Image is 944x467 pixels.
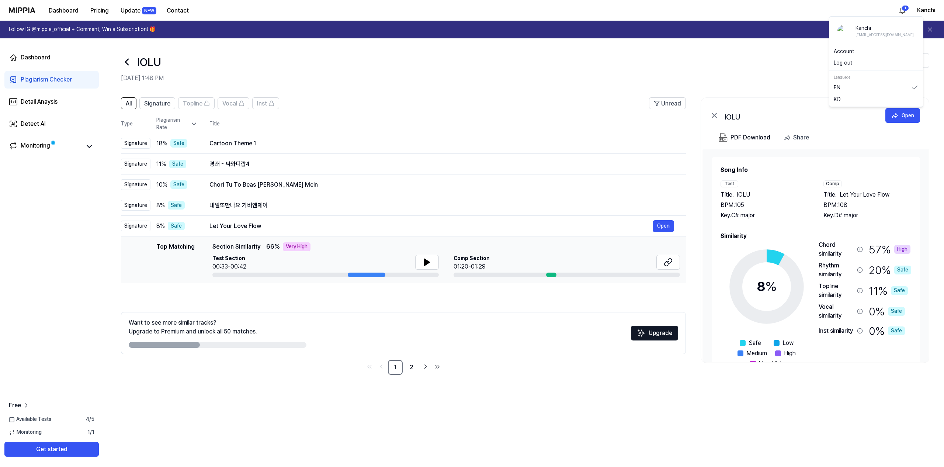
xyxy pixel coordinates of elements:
[869,241,910,258] div: 57 %
[9,401,21,410] span: Free
[126,99,132,108] span: All
[212,242,260,251] span: Section Similarity
[834,59,919,67] button: Log out
[869,261,911,279] div: 20 %
[829,16,923,107] div: Kanchi
[121,97,136,109] button: All
[209,115,686,133] th: Title
[819,241,854,258] div: Chord similarity
[115,0,161,21] a: UpdateNEW
[819,261,854,279] div: Rhythm similarity
[653,220,674,232] button: Open
[781,130,815,145] button: Share
[156,201,165,210] span: 8 %
[156,180,167,189] span: 10 %
[121,159,150,170] div: Signature
[823,180,842,187] div: Comp
[9,141,81,152] a: Monitoring
[661,99,681,108] span: Unread
[4,49,99,66] a: Dashboard
[840,190,889,199] span: Let Your Love Flow
[9,26,156,33] h1: Follow IG @mippia_official + Comment, Win a Subscription! 🎁
[819,326,854,335] div: Inst similarity
[703,149,929,362] a: Song InfoTestTitle.IOLUBPM.105Key.C# majorCompTitle.Let Your Love FlowBPM.108Key.D# majorSimilari...
[388,360,403,375] a: 1
[917,6,935,15] button: Kanchi
[121,115,150,133] th: Type
[631,326,678,340] button: Upgrade
[212,262,246,271] div: 00:33-00:42
[454,262,490,271] div: 01:20-01:29
[888,307,905,316] div: Safe
[793,133,809,142] div: Share
[855,32,914,37] div: [EMAIL_ADDRESS][DOMAIN_NAME]
[869,282,908,300] div: 11 %
[420,362,431,372] a: Go to next page
[144,99,170,108] span: Signature
[719,133,728,142] img: PDF Download
[721,180,738,187] div: Test
[749,339,761,347] span: Safe
[823,201,912,210] div: BPM. 108
[252,97,279,109] button: Inst
[21,53,51,62] div: Dashboard
[43,3,84,18] button: Dashboard
[4,71,99,89] a: Plagiarism Checker
[834,48,919,55] a: Account
[888,326,905,335] div: Safe
[432,362,442,372] a: Go to last page
[84,3,115,18] a: Pricing
[737,190,750,199] span: IOLU
[837,25,849,37] img: profile
[168,222,185,231] div: Safe
[891,286,908,295] div: Safe
[115,3,161,18] button: UpdateNEW
[156,160,166,169] span: 11 %
[376,362,386,372] a: Go to previous page
[170,139,187,148] div: Safe
[161,3,195,18] a: Contact
[218,97,249,109] button: Vocal
[21,97,58,106] div: Detail Anaysis
[759,359,784,368] span: Very High
[183,99,202,108] span: Topline
[4,442,99,457] button: Get started
[9,7,35,13] img: logo
[156,242,195,277] div: Top Matching
[222,99,237,108] span: Vocal
[834,96,919,103] a: KO
[721,190,734,199] span: Title .
[9,416,51,423] span: Available Tests
[649,97,686,109] button: Unread
[364,362,375,372] a: Go to first page
[404,360,419,375] a: 2
[784,349,796,358] span: High
[834,84,919,91] a: EN
[894,266,911,274] div: Safe
[782,339,794,347] span: Low
[121,138,150,149] div: Signature
[21,75,72,84] div: Plagiarism Checker
[121,179,150,190] div: Signature
[819,282,854,300] div: Topline similarity
[209,139,674,148] div: Cartoon Theme 1
[209,180,674,189] div: Chori Tu To Beas [PERSON_NAME] Mein
[4,115,99,133] a: Detect AI
[121,200,150,211] div: Signature
[721,166,911,174] h2: Song Info
[757,277,777,297] div: 8
[717,130,772,145] button: PDF Download
[898,6,907,15] img: 알림
[721,232,911,241] h2: Similarity
[637,329,646,338] img: Sparkles
[266,242,280,251] span: 66 %
[156,117,198,131] div: Plagiarism Rate
[86,416,94,423] span: 4 / 5
[4,93,99,111] a: Detail Anaysis
[823,190,837,199] span: Title .
[209,222,653,231] div: Let Your Love Flow
[885,108,920,123] button: Open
